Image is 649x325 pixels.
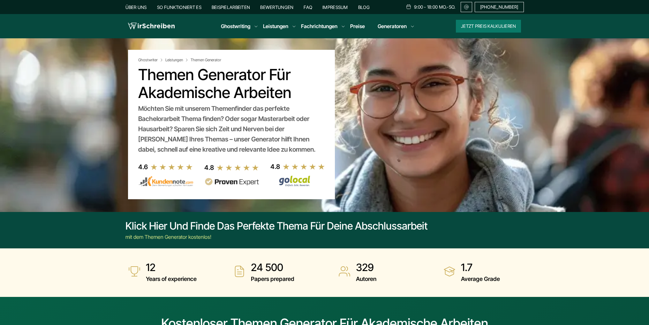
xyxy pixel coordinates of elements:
a: Impressum [322,4,348,10]
span: Themen Generator [191,57,221,63]
img: stars [216,164,259,171]
h1: Themen Generator für akademische Arbeiten [138,66,325,102]
a: [PHONE_NUMBER] [475,2,524,12]
img: Papers prepared [233,265,246,278]
div: 4.6 [138,162,148,172]
div: mit dem Themen Generator kostenlos! [125,233,428,241]
div: Möchten Sie mit unserem Themenfinder das perfekte Bachelorarbeit Thema finden? Oder sogar Mastera... [138,103,325,155]
img: Average Grade [443,265,456,278]
img: logo wirschreiben [128,21,175,31]
span: 9:00 - 18:00 Mo.-So. [414,4,456,10]
strong: 1.7 [461,261,500,274]
img: provenexpert reviews [204,178,259,186]
a: Preise [350,23,365,29]
img: Wirschreiben Bewertungen [270,175,325,187]
div: Klick hier und finde das perfekte Thema für deine Abschlussarbeit [125,220,428,232]
strong: 329 [356,261,376,274]
strong: 24 500 [251,261,294,274]
a: Leistungen [263,22,288,30]
a: Ghostwriter [138,57,164,63]
button: Jetzt Preis kalkulieren [456,20,521,33]
a: So funktioniert es [157,4,201,10]
a: Fachrichtungen [301,22,337,30]
strong: 12 [146,261,197,274]
a: Beispielarbeiten [212,4,250,10]
img: Email [464,4,469,10]
a: FAQ [304,4,312,10]
a: Blog [358,4,370,10]
img: Autoren [338,265,351,278]
span: [PHONE_NUMBER] [480,4,518,10]
a: Generatoren [378,22,407,30]
span: Papers prepared [251,274,294,284]
img: Schedule [406,4,411,9]
img: stars [150,163,193,170]
span: Autoren [356,274,376,284]
span: Average Grade [461,274,500,284]
div: 4.8 [204,162,214,173]
a: Bewertungen [260,4,293,10]
div: 4.8 [270,162,280,172]
span: Years of experience [146,274,197,284]
a: Über uns [125,4,147,10]
img: kundennote [138,176,193,187]
a: Leistungen [165,57,189,63]
img: stars [283,163,325,170]
img: Years of experience [128,265,141,278]
a: Ghostwriting [221,22,250,30]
